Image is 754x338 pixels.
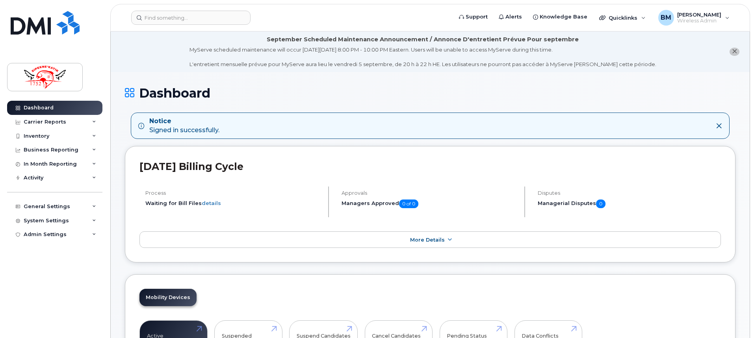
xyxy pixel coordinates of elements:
[342,199,518,208] h5: Managers Approved
[149,117,219,126] strong: Notice
[145,199,321,207] li: Waiting for Bill Files
[538,190,721,196] h4: Disputes
[202,200,221,206] a: details
[538,199,721,208] h5: Managerial Disputes
[730,48,739,56] button: close notification
[145,190,321,196] h4: Process
[267,35,579,44] div: September Scheduled Maintenance Announcement / Annonce D'entretient Prévue Pour septembre
[399,199,418,208] span: 0 of 0
[139,161,721,172] h2: [DATE] Billing Cycle
[189,46,656,68] div: MyServe scheduled maintenance will occur [DATE][DATE] 8:00 PM - 10:00 PM Eastern. Users will be u...
[139,289,197,306] a: Mobility Devices
[342,190,518,196] h4: Approvals
[125,86,735,100] h1: Dashboard
[596,199,605,208] span: 0
[149,117,219,135] div: Signed in successfully.
[410,237,445,243] span: More Details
